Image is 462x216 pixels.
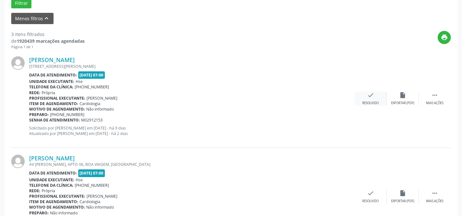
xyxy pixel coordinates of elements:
[391,101,414,105] div: Exportar (PDF)
[29,72,77,78] b: Data de atendimento:
[76,177,83,183] span: Hse
[81,117,103,123] span: M02912153
[50,210,78,216] span: Não informado
[87,95,117,101] span: [PERSON_NAME]
[362,199,379,203] div: Resolvido
[42,90,55,95] span: Própria
[29,84,73,90] b: Telefone da clínica:
[431,92,438,99] i: 
[78,169,105,177] span: [DATE] 07:00
[29,125,355,136] p: Solicitado por [PERSON_NAME] em [DATE] - há 9 dias Atualizado por [PERSON_NAME] em [DATE] - há 2 ...
[78,71,105,79] span: [DATE] 07:00
[29,177,74,183] b: Unidade executante:
[367,92,374,99] i: check
[29,106,85,112] b: Motivo de agendamento:
[29,204,85,210] b: Motivo de agendamento:
[29,199,78,204] b: Item de agendamento:
[75,84,109,90] span: [PHONE_NUMBER]
[29,117,80,123] b: Senha de atendimento:
[391,199,414,203] div: Exportar (PDF)
[87,194,117,199] span: [PERSON_NAME]
[11,13,54,24] button: Menos filtroskeyboard_arrow_up
[11,44,85,50] div: Página 1 de 1
[80,101,100,106] span: Cardiologia
[431,190,438,197] i: 
[86,106,114,112] span: Não informado
[43,15,50,22] i: keyboard_arrow_up
[426,199,443,203] div: Mais ações
[426,101,443,105] div: Mais ações
[42,188,55,194] span: Própria
[399,190,406,197] i: insert_drive_file
[29,56,75,63] a: [PERSON_NAME]
[29,64,355,69] div: [STREET_ADDRESS][PERSON_NAME]
[29,95,85,101] b: Profissional executante:
[29,155,75,162] a: [PERSON_NAME]
[29,170,77,176] b: Data de atendimento:
[29,194,85,199] b: Profissional executante:
[29,90,40,95] b: Rede:
[29,112,49,117] b: Preparo:
[399,92,406,99] i: insert_drive_file
[76,79,83,84] span: Hse
[29,162,355,167] div: AV [PERSON_NAME], APTO 06, BOA VIAGEM, [GEOGRAPHIC_DATA]
[29,101,78,106] b: Item de agendamento:
[29,188,40,194] b: Rede:
[362,101,379,105] div: Resolvido
[50,112,84,117] span: [PHONE_NUMBER]
[11,155,25,168] img: img
[80,199,100,204] span: Cardiologia
[75,183,109,188] span: [PHONE_NUMBER]
[86,204,114,210] span: Não informado
[441,34,448,41] i: print
[11,56,25,70] img: img
[11,38,85,44] div: de
[367,190,374,197] i: check
[29,79,74,84] b: Unidade executante:
[11,31,85,38] div: 3 itens filtrados
[17,38,85,44] strong: 1920439 marcações agendadas
[29,183,73,188] b: Telefone da clínica:
[29,210,49,216] b: Preparo:
[438,31,451,44] button: print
